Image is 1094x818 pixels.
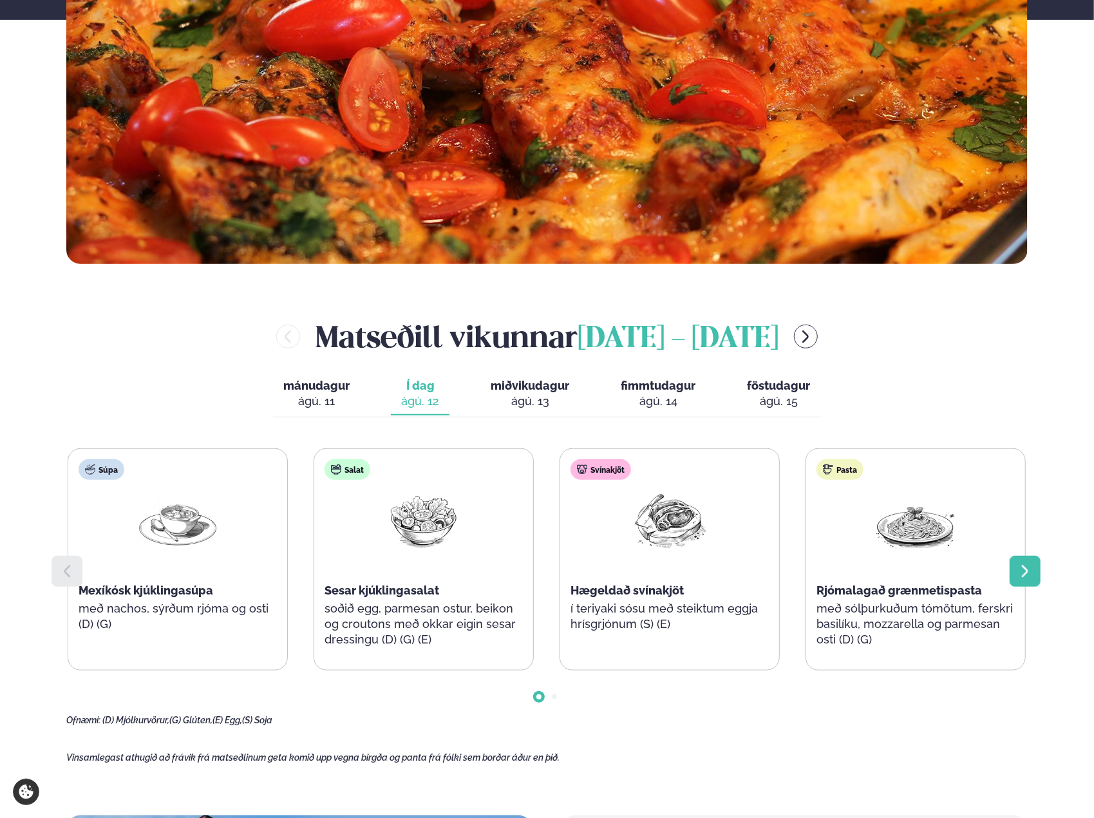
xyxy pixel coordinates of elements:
[491,379,569,392] span: miðvikudagur
[874,490,957,550] img: Spagetti.png
[401,378,439,394] span: Í dag
[401,394,439,409] div: ágú. 12
[747,379,810,392] span: föstudagur
[737,373,820,415] button: föstudagur ágú. 15
[571,584,684,597] span: Hægeldað svínakjöt
[79,459,124,480] div: Súpa
[816,459,863,480] div: Pasta
[276,325,300,348] button: menu-btn-left
[480,373,580,415] button: miðvikudagur ágú. 13
[325,459,370,480] div: Salat
[325,601,523,647] p: soðið egg, parmesan ostur, beikon og croutons með okkar eigin sesar dressingu (D) (G) (E)
[578,325,778,354] span: [DATE] - [DATE]
[79,584,213,597] span: Mexíkósk kjúklingasúpa
[283,379,350,392] span: mánudagur
[794,325,818,348] button: menu-btn-right
[391,373,449,415] button: Í dag ágú. 12
[491,394,569,409] div: ágú. 13
[137,490,219,550] img: Soup.png
[79,601,277,632] p: með nachos, sýrðum rjóma og osti (D) (G)
[571,459,631,480] div: Svínakjöt
[747,394,810,409] div: ágú. 15
[13,779,39,805] a: Cookie settings
[316,316,778,357] h2: Matseðill vikunnar
[331,464,341,475] img: salad.svg
[66,752,560,763] span: Vinsamlegast athugið að frávik frá matseðlinum geta komið upp vegna birgða og panta frá fólki sem...
[552,694,557,699] span: Go to slide 2
[169,715,212,725] span: (G) Glúten,
[816,601,1015,647] p: með sólþurkuðum tómötum, ferskri basilíku, mozzarella og parmesan osti (D) (G)
[621,394,695,409] div: ágú. 14
[283,394,350,409] div: ágú. 11
[621,379,695,392] span: fimmtudagur
[816,584,982,597] span: Rjómalagað grænmetispasta
[536,694,542,699] span: Go to slide 1
[66,715,100,725] span: Ofnæmi:
[823,464,833,475] img: pasta.svg
[212,715,242,725] span: (E) Egg,
[610,373,706,415] button: fimmtudagur ágú. 14
[102,715,169,725] span: (D) Mjólkurvörur,
[382,490,465,550] img: Salad.png
[577,464,587,475] img: pork.svg
[85,464,95,475] img: soup.svg
[628,490,711,550] img: Pork-Meat.png
[325,584,439,597] span: Sesar kjúklingasalat
[242,715,272,725] span: (S) Soja
[273,373,360,415] button: mánudagur ágú. 11
[571,601,769,632] p: í teriyaki sósu með steiktum eggja hrísgrjónum (S) (E)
